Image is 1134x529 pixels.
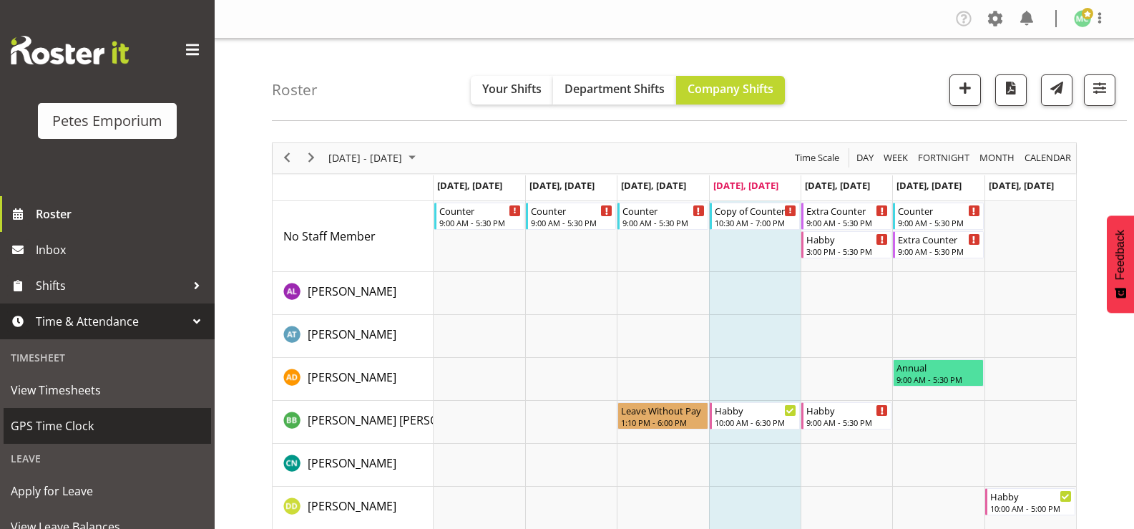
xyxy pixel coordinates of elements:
[275,143,299,173] div: previous period
[893,359,983,387] div: Amelia Denz"s event - Annual Begin From Saturday, August 23, 2025 at 9:00:00 AM GMT+12:00 Ends At...
[793,149,841,167] span: Time Scale
[302,149,321,167] button: Next
[52,110,162,132] div: Petes Emporium
[893,203,983,230] div: No Staff Member"s event - Counter Begin From Saturday, August 23, 2025 at 9:00:00 AM GMT+12:00 En...
[11,36,129,64] img: Rosterit website logo
[806,417,888,428] div: 9:00 AM - 5:30 PM
[1114,230,1127,280] span: Feedback
[806,232,888,246] div: Habby
[308,283,396,300] a: [PERSON_NAME]
[273,444,434,487] td: Christine Neville resource
[283,228,376,245] a: No Staff Member
[308,369,396,385] span: [PERSON_NAME]
[471,76,553,105] button: Your Shifts
[11,480,204,502] span: Apply for Leave
[882,149,909,167] span: Week
[806,246,888,257] div: 3:00 PM - 5:30 PM
[985,488,1075,515] div: Danielle Donselaar"s event - Habby Begin From Sunday, August 24, 2025 at 10:00:00 AM GMT+12:00 En...
[896,179,962,192] span: [DATE], [DATE]
[482,81,542,97] span: Your Shifts
[622,217,704,228] div: 9:00 AM - 5:30 PM
[898,246,979,257] div: 9:00 AM - 5:30 PM
[437,179,502,192] span: [DATE], [DATE]
[323,143,424,173] div: August 18 - 24, 2025
[898,217,979,228] div: 9:00 AM - 5:30 PM
[11,379,204,401] span: View Timesheets
[273,401,434,444] td: Beena Beena resource
[308,283,396,299] span: [PERSON_NAME]
[36,275,186,296] span: Shifts
[917,149,971,167] span: Fortnight
[855,149,875,167] span: Day
[688,81,773,97] span: Company Shifts
[529,179,595,192] span: [DATE], [DATE]
[715,203,796,218] div: Copy of Counter Mid Shift
[896,374,979,385] div: 9:00 AM - 5:30 PM
[806,403,888,417] div: Habby
[1022,149,1074,167] button: Month
[715,417,796,428] div: 10:00 AM - 6:30 PM
[806,203,888,218] div: Extra Counter
[989,179,1054,192] span: [DATE], [DATE]
[273,201,434,272] td: No Staff Member resource
[793,149,842,167] button: Time Scale
[4,372,211,408] a: View Timesheets
[1084,74,1115,106] button: Filter Shifts
[273,358,434,401] td: Amelia Denz resource
[273,315,434,358] td: Alex-Micheal Taniwha resource
[617,402,708,429] div: Beena Beena"s event - Leave Without Pay Begin From Wednesday, August 20, 2025 at 1:10:00 PM GMT+1...
[526,203,616,230] div: No Staff Member"s event - Counter Begin From Tuesday, August 19, 2025 at 9:00:00 AM GMT+12:00 End...
[434,203,524,230] div: No Staff Member"s event - Counter Begin From Monday, August 18, 2025 at 9:00:00 AM GMT+12:00 Ends...
[990,503,1072,514] div: 10:00 AM - 5:00 PM
[439,217,521,228] div: 9:00 AM - 5:30 PM
[893,231,983,258] div: No Staff Member"s event - Extra Counter Begin From Saturday, August 23, 2025 at 9:00:00 AM GMT+12...
[4,408,211,444] a: GPS Time Clock
[308,498,396,515] a: [PERSON_NAME]
[715,403,796,417] div: Habby
[272,82,318,98] h4: Roster
[978,149,1016,167] span: Month
[801,203,891,230] div: No Staff Member"s event - Extra Counter Begin From Friday, August 22, 2025 at 9:00:00 AM GMT+12:0...
[977,149,1017,167] button: Timeline Month
[916,149,972,167] button: Fortnight
[1041,74,1072,106] button: Send a list of all shifts for the selected filtered period to all rostered employees.
[273,272,434,315] td: Abigail Lane resource
[898,232,979,246] div: Extra Counter
[4,343,211,372] div: Timesheet
[278,149,297,167] button: Previous
[621,417,704,428] div: 1:10 PM - 6:00 PM
[617,203,708,230] div: No Staff Member"s event - Counter Begin From Wednesday, August 20, 2025 at 9:00:00 AM GMT+12:00 E...
[881,149,911,167] button: Timeline Week
[806,217,888,228] div: 9:00 AM - 5:30 PM
[283,228,376,244] span: No Staff Member
[308,326,396,342] span: [PERSON_NAME]
[36,203,207,225] span: Roster
[308,326,396,343] a: [PERSON_NAME]
[299,143,323,173] div: next period
[622,203,704,218] div: Counter
[308,455,396,471] span: [PERSON_NAME]
[11,415,204,437] span: GPS Time Clock
[36,239,207,261] span: Inbox
[995,74,1027,106] button: Download a PDF of the roster according to the set date range.
[710,203,800,230] div: No Staff Member"s event - Copy of Counter Mid Shift Begin From Thursday, August 21, 2025 at 10:30...
[1023,149,1072,167] span: calendar
[801,231,891,258] div: No Staff Member"s event - Habby Begin From Friday, August 22, 2025 at 3:00:00 PM GMT+12:00 Ends A...
[327,149,404,167] span: [DATE] - [DATE]
[564,81,665,97] span: Department Shifts
[553,76,676,105] button: Department Shifts
[326,149,422,167] button: August 2025
[676,76,785,105] button: Company Shifts
[713,179,778,192] span: [DATE], [DATE]
[1107,215,1134,313] button: Feedback - Show survey
[531,203,612,218] div: Counter
[308,498,396,514] span: [PERSON_NAME]
[898,203,979,218] div: Counter
[308,455,396,472] a: [PERSON_NAME]
[1074,10,1091,27] img: melissa-cowen2635.jpg
[990,489,1072,503] div: Habby
[621,403,704,417] div: Leave Without Pay
[439,203,521,218] div: Counter
[949,74,981,106] button: Add a new shift
[308,412,488,428] span: [PERSON_NAME] [PERSON_NAME]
